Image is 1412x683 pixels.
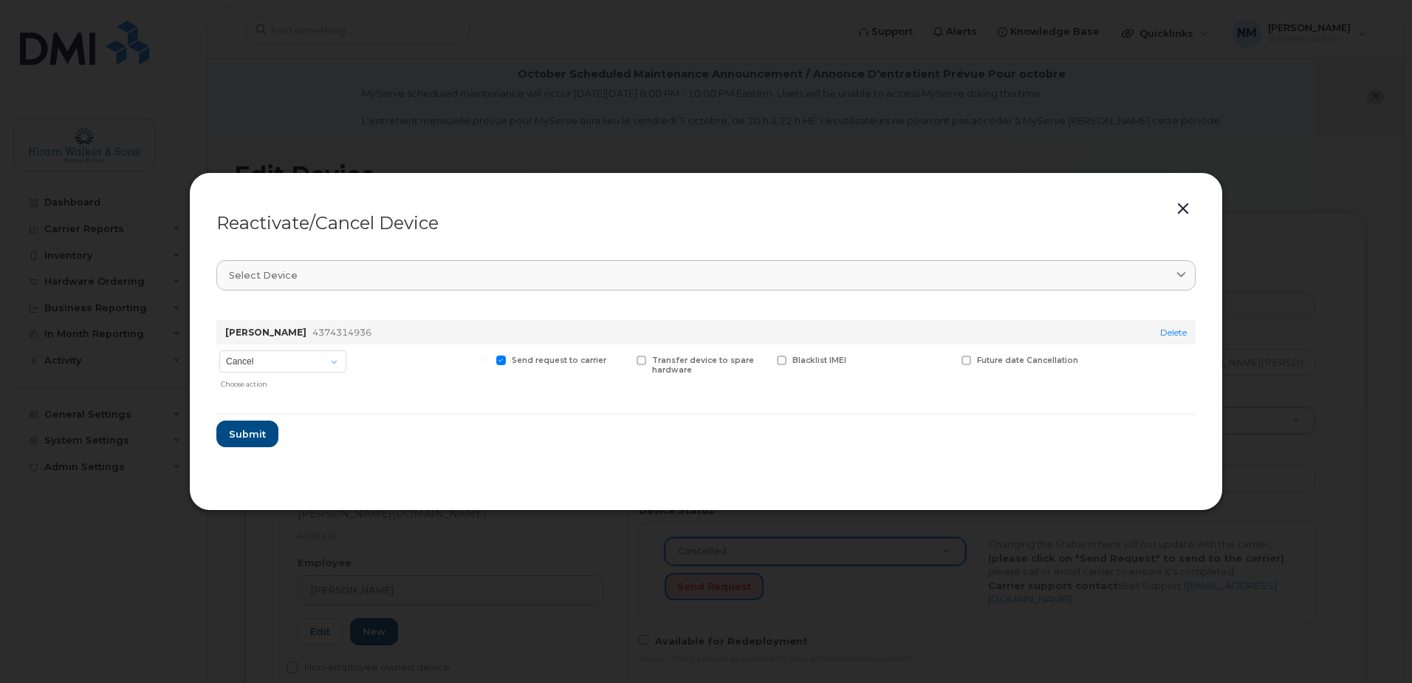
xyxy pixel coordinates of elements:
[652,356,754,375] span: Transfer device to spare hardware
[229,427,266,441] span: Submit
[619,356,626,363] input: Transfer device to spare hardware
[792,356,846,365] span: Blacklist IMEI
[944,356,951,363] input: Future date Cancellation
[479,356,486,363] input: Send request to carrier
[216,260,1196,290] a: Select device
[759,356,767,363] input: Blacklist IMEI
[216,421,278,447] button: Submit
[312,327,371,338] span: 4374314936
[512,356,606,365] span: Send request to carrier
[225,327,306,338] strong: [PERSON_NAME]
[977,356,1078,365] span: Future date Cancellation
[216,214,1196,232] div: Reactivate/Cancel Device
[1160,327,1187,338] a: Delete
[229,268,298,282] span: Select device
[221,374,346,390] div: Choose action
